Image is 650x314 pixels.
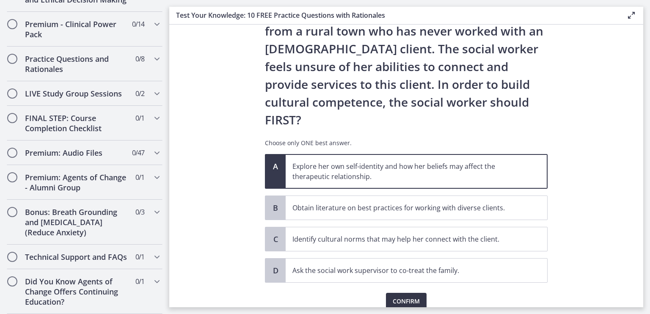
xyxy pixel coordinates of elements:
span: 0 / 3 [135,207,144,217]
h2: Premium: Agents of Change - Alumni Group [25,172,128,193]
span: Confirm [393,296,420,306]
h2: Bonus: Breath Grounding and [MEDICAL_DATA] (Reduce Anxiety) [25,207,128,237]
span: A [270,161,281,171]
button: Confirm [386,293,427,310]
span: 0 / 1 [135,252,144,262]
h2: LIVE Study Group Sessions [25,88,128,99]
h2: Practice Questions and Rationales [25,54,128,74]
h2: Did You Know Agents of Change Offers Continuing Education? [25,276,128,307]
p: Explore her own self-identity and how her beliefs may affect the therapeutic relationship. [292,161,523,182]
span: C [270,234,281,244]
p: Identify cultural norms that may help her connect with the client. [292,234,523,244]
p: Obtain literature on best practices for working with diverse clients. [292,203,523,213]
span: 0 / 1 [135,172,144,182]
span: D [270,265,281,275]
p: Ask the social work supervisor to co-treat the family. [292,265,523,275]
span: 0 / 8 [135,54,144,64]
span: 0 / 2 [135,88,144,99]
h3: Test Your Knowledge: 10 FREE Practice Questions with Rationales [176,10,613,20]
span: 0 / 14 [132,19,144,29]
span: 0 / 47 [132,148,144,158]
h2: Premium: Audio Files [25,148,128,158]
h2: FINAL STEP: Course Completion Checklist [25,113,128,133]
h2: Technical Support and FAQs [25,252,128,262]
p: Choose only ONE best answer. [265,139,548,147]
span: B [270,203,281,213]
h2: Premium - Clinical Power Pack [25,19,128,39]
span: 0 / 1 [135,113,144,123]
span: 0 / 1 [135,276,144,286]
